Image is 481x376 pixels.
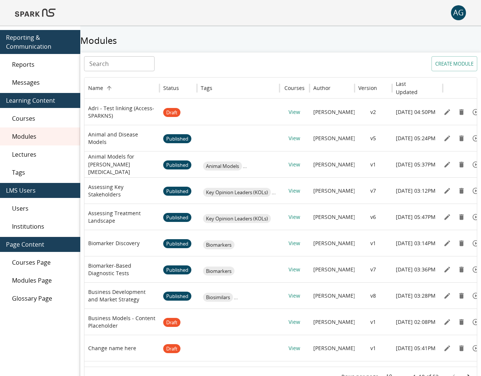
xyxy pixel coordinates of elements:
svg: Preview [472,108,479,116]
p: [PERSON_NAME] [313,345,355,352]
div: v2 [355,99,392,125]
img: Logo of SPARK at Stanford [15,4,56,22]
span: Courses Page [12,258,74,267]
span: Glossary Page [12,294,74,303]
p: Change name here [88,345,136,352]
button: Edit [442,316,453,328]
span: Reports [12,60,74,69]
span: Published [163,126,191,152]
button: Remove [456,316,467,328]
a: View [289,266,300,273]
svg: Edit [443,345,451,352]
svg: Preview [472,345,479,352]
button: Create module [431,56,477,71]
div: Courses [284,84,305,91]
span: Institutions [12,222,74,231]
button: Edit [442,211,453,223]
button: Remove [456,264,467,275]
button: Edit [442,343,453,354]
span: Courses [12,114,74,123]
button: Remove [456,106,467,118]
svg: Edit [443,213,451,221]
span: Learning Content [6,96,74,105]
button: Sort [213,83,224,93]
span: Draft [163,100,180,126]
svg: Remove [458,292,465,300]
p: Business Models - Content Placeholder [88,315,156,330]
svg: Edit [443,108,451,116]
p: [PERSON_NAME] [313,318,355,326]
p: [DATE] 03:12PM [396,187,436,195]
div: Tags [201,84,212,91]
svg: Remove [458,318,465,326]
svg: Edit [443,187,451,195]
p: Assessing Treatment Landscape [88,210,156,225]
a: View [289,292,300,299]
span: Published [163,257,191,283]
p: [DATE] 05:47PM [396,213,436,221]
div: v7 [355,256,392,282]
button: Edit [442,106,453,118]
div: Status [163,84,179,91]
button: Sort [104,83,114,93]
svg: Preview [472,213,479,221]
svg: Preview [472,240,479,247]
div: v6 [355,204,392,230]
button: Remove [456,211,467,223]
svg: Preview [472,318,479,326]
div: v1 [355,309,392,335]
a: View [289,240,300,247]
div: v1 [355,151,392,177]
p: [DATE] 05:37PM [396,161,436,168]
p: Animal Models for [PERSON_NAME][MEDICAL_DATA] [88,153,156,175]
span: Users [12,204,74,213]
a: View [289,318,300,325]
span: Modules [12,132,74,141]
p: [PERSON_NAME] [313,292,355,300]
p: Business Development and Market Strategy [88,288,156,303]
p: [PERSON_NAME] [313,187,355,195]
p: [DATE] 03:28PM [396,292,436,300]
p: [DATE] 04:50PM [396,108,436,116]
svg: Edit [443,318,451,326]
div: Author [313,84,331,91]
svg: Edit [443,135,451,142]
div: v8 [355,282,392,309]
button: Edit [442,238,453,249]
a: View [289,187,300,194]
span: Reporting & Communication [6,33,74,51]
svg: Preview [472,266,479,273]
svg: Preview [472,292,479,300]
p: Assessing Key Stakeholders [88,183,156,198]
p: Adri - Test linking (Access-SPARKNS) [88,105,156,120]
button: Remove [456,185,467,196]
svg: Remove [458,213,465,221]
h5: Modules [80,34,481,46]
button: Remove [456,290,467,301]
svg: Remove [458,345,465,352]
span: Page Content [6,240,74,249]
button: Sort [428,83,439,93]
div: Name [88,84,103,91]
button: Edit [442,133,453,144]
svg: Preview [472,187,479,195]
svg: Edit [443,161,451,168]
span: Messages [12,78,74,87]
button: Remove [456,133,467,144]
span: Lectures [12,150,74,159]
div: Version [358,84,377,91]
p: [DATE] 03:36PM [396,266,436,273]
a: View [289,213,300,220]
svg: Preview [472,135,479,142]
span: Tags [12,168,74,177]
div: v7 [355,177,392,204]
p: [DATE] 05:41PM [396,345,436,352]
span: Draft [163,336,180,362]
a: View [289,135,300,142]
p: [PERSON_NAME] [313,135,355,142]
span: Published [163,283,191,309]
span: Draft [163,310,180,336]
a: View [289,161,300,168]
p: [PERSON_NAME] [313,240,355,247]
a: View [289,108,300,115]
